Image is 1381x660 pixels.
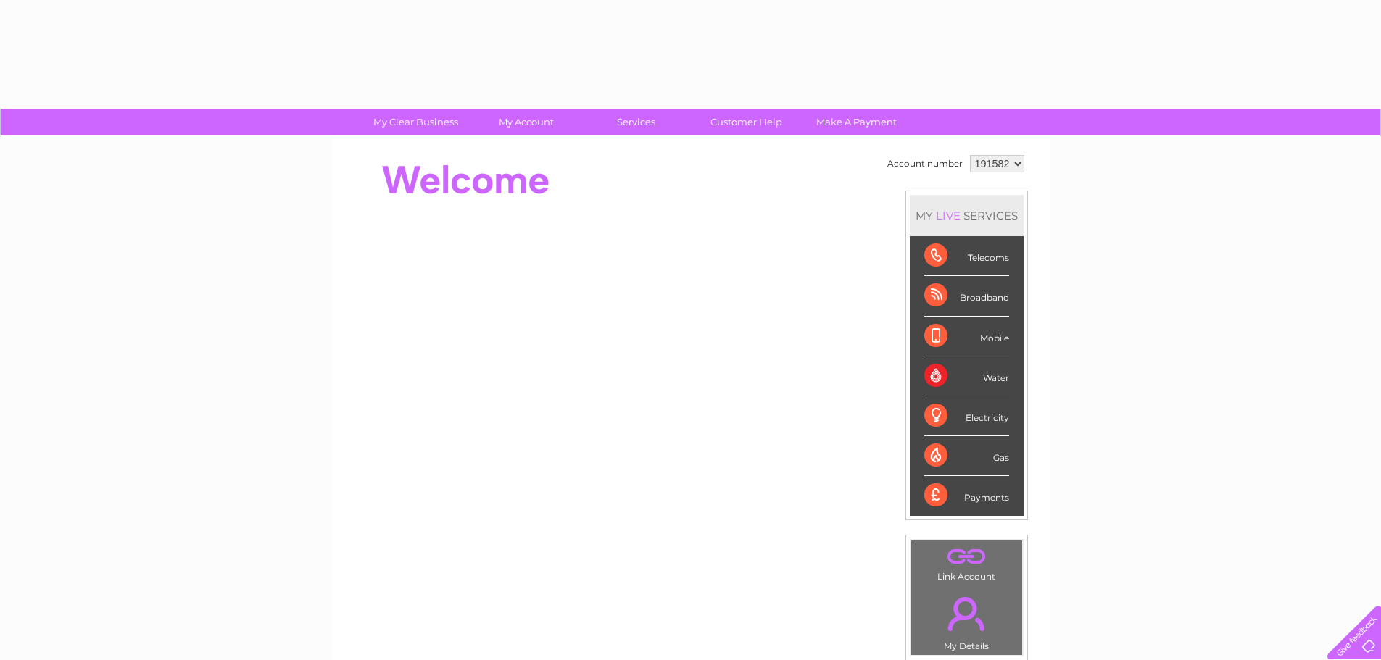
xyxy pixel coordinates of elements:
[911,540,1023,585] td: Link Account
[924,356,1009,396] div: Water
[687,109,806,135] a: Customer Help
[466,109,586,135] a: My Account
[797,109,916,135] a: Make A Payment
[933,209,963,222] div: LIVE
[884,151,966,176] td: Account number
[924,476,1009,515] div: Payments
[915,588,1019,639] a: .
[915,544,1019,569] a: .
[911,585,1023,656] td: My Details
[924,396,1009,436] div: Electricity
[924,436,1009,476] div: Gas
[924,236,1009,276] div: Telecoms
[356,109,476,135] a: My Clear Business
[924,276,1009,316] div: Broadband
[924,317,1009,356] div: Mobile
[910,195,1024,236] div: MY SERVICES
[576,109,696,135] a: Services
